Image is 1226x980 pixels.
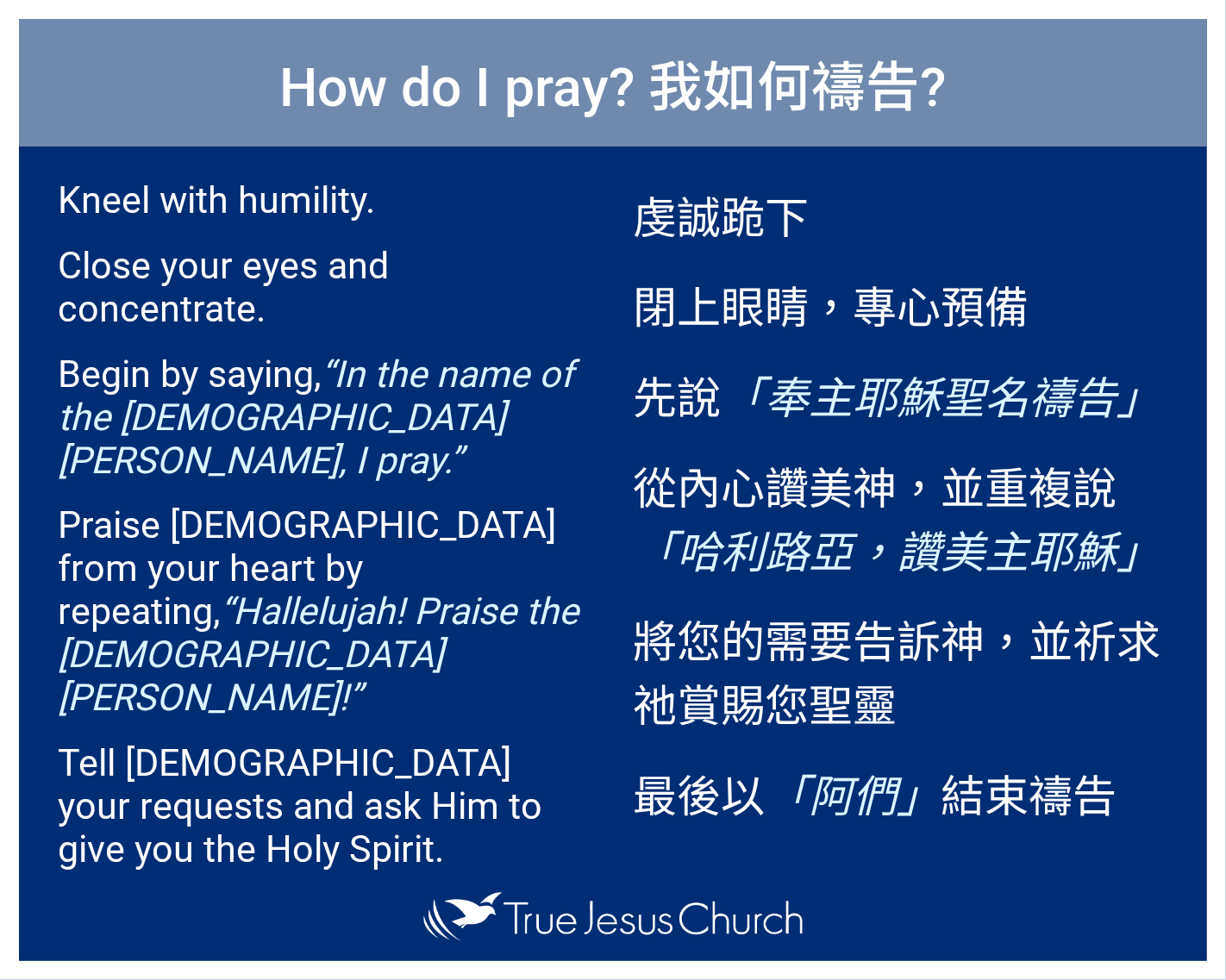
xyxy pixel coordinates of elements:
[58,353,593,482] p: Begin by saying,
[58,178,593,222] p: Kneel with humility.
[633,272,1168,336] p: 閉上眼睛，專心預備
[765,771,941,822] em: 「阿們」
[58,503,593,719] p: Praise [DEMOGRAPHIC_DATA] from your heart by repeating,
[58,244,593,330] p: Close your eyes and concentrate.
[58,353,573,482] em: “In the name of the [DEMOGRAPHIC_DATA][PERSON_NAME], I pray.”
[633,363,1168,427] p: 先說
[633,453,1168,581] p: 從內心讚美神，並重複說
[721,373,1160,424] em: 「奉主耶穌聖名禱告」
[633,607,1168,734] p: 將您的需要告訴神，並祈求祂賞賜您聖靈
[633,183,1168,247] p: 虔誠跪下
[58,741,593,871] p: Tell [DEMOGRAPHIC_DATA] your requests and ask Him to give you the Holy Spirit.
[633,527,1160,578] em: 「哈利路亞，讚美主耶穌」
[19,19,1207,147] h1: How do I pray? 我如何禱告?
[633,761,1168,825] p: 最後以 結束禱告
[58,590,579,719] em: “Hallelujah! Praise the [DEMOGRAPHIC_DATA][PERSON_NAME]!”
